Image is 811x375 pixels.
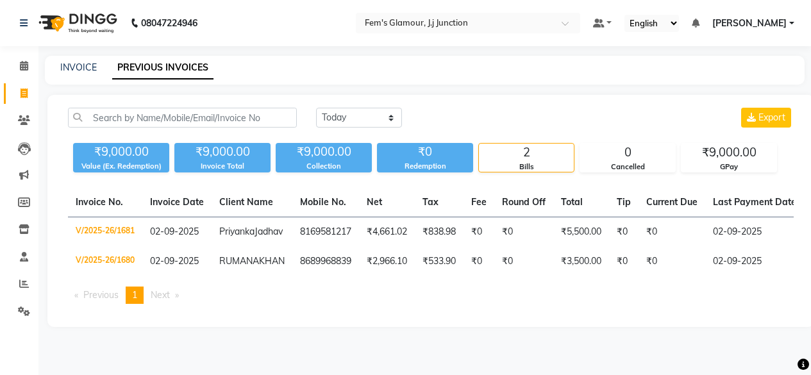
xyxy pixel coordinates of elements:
[553,247,609,276] td: ₹3,500.00
[73,143,169,161] div: ₹9,000.00
[758,112,785,123] span: Export
[292,217,359,247] td: 8169581217
[712,17,787,30] span: [PERSON_NAME]
[68,287,794,304] nav: Pagination
[705,217,804,247] td: 02-09-2025
[132,289,137,301] span: 1
[292,247,359,276] td: 8689968839
[609,217,639,247] td: ₹0
[219,196,273,208] span: Client Name
[76,196,123,208] span: Invoice No.
[479,144,574,162] div: 2
[617,196,631,208] span: Tip
[174,143,271,161] div: ₹9,000.00
[609,247,639,276] td: ₹0
[377,161,473,172] div: Redemption
[422,196,439,208] span: Tax
[33,5,121,41] img: logo
[705,247,804,276] td: 02-09-2025
[415,247,464,276] td: ₹533.90
[681,162,776,172] div: GPay
[300,196,346,208] span: Mobile No.
[639,247,705,276] td: ₹0
[471,196,487,208] span: Fee
[494,217,553,247] td: ₹0
[377,143,473,161] div: ₹0
[83,289,119,301] span: Previous
[713,196,796,208] span: Last Payment Date
[141,5,197,41] b: 08047224946
[150,226,199,237] span: 02-09-2025
[646,196,698,208] span: Current Due
[255,226,283,237] span: Jadhav
[150,196,204,208] span: Invoice Date
[494,247,553,276] td: ₹0
[68,247,142,276] td: V/2025-26/1680
[553,217,609,247] td: ₹5,500.00
[479,162,574,172] div: Bills
[681,144,776,162] div: ₹9,000.00
[112,56,213,79] a: PREVIOUS INVOICES
[174,161,271,172] div: Invoice Total
[151,289,170,301] span: Next
[580,162,675,172] div: Cancelled
[415,217,464,247] td: ₹838.98
[276,143,372,161] div: ₹9,000.00
[464,247,494,276] td: ₹0
[150,255,199,267] span: 02-09-2025
[561,196,583,208] span: Total
[464,217,494,247] td: ₹0
[219,255,259,267] span: RUMANA
[60,62,97,73] a: INVOICE
[502,196,546,208] span: Round Off
[219,226,255,237] span: Priyanka
[68,217,142,247] td: V/2025-26/1681
[359,217,415,247] td: ₹4,661.02
[259,255,285,267] span: KHAN
[639,217,705,247] td: ₹0
[73,161,169,172] div: Value (Ex. Redemption)
[359,247,415,276] td: ₹2,966.10
[580,144,675,162] div: 0
[68,108,297,128] input: Search by Name/Mobile/Email/Invoice No
[741,108,791,128] button: Export
[276,161,372,172] div: Collection
[367,196,382,208] span: Net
